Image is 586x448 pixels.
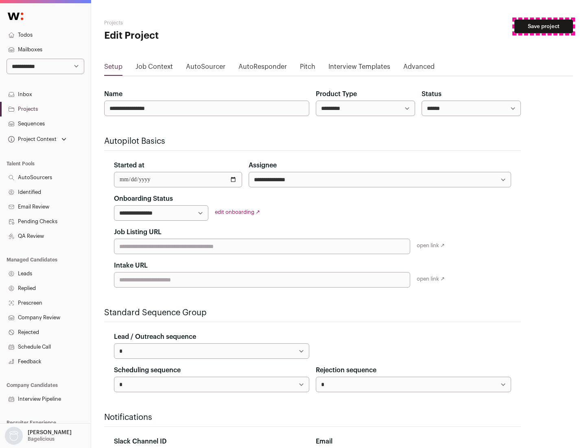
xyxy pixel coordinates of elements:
[249,160,277,170] label: Assignee
[5,427,23,445] img: nopic.png
[114,365,181,375] label: Scheduling sequence
[328,62,390,75] a: Interview Templates
[422,89,442,99] label: Status
[238,62,287,75] a: AutoResponder
[514,20,573,33] button: Save project
[104,89,122,99] label: Name
[215,209,260,215] a: edit onboarding ↗
[104,62,122,75] a: Setup
[28,436,55,442] p: Bagelicious
[114,261,148,270] label: Intake URL
[104,136,521,147] h2: Autopilot Basics
[114,227,162,237] label: Job Listing URL
[3,8,28,24] img: Wellfound
[186,62,225,75] a: AutoSourcer
[7,136,57,143] div: Project Context
[114,332,196,342] label: Lead / Outreach sequence
[3,427,73,445] button: Open dropdown
[104,29,260,42] h1: Edit Project
[316,89,357,99] label: Product Type
[104,307,521,318] h2: Standard Sequence Group
[403,62,435,75] a: Advanced
[104,412,521,423] h2: Notifications
[300,62,315,75] a: Pitch
[104,20,260,26] h2: Projects
[114,160,144,170] label: Started at
[114,437,166,446] label: Slack Channel ID
[114,194,173,204] label: Onboarding Status
[28,429,72,436] p: [PERSON_NAME]
[316,437,511,446] div: Email
[136,62,173,75] a: Job Context
[316,365,376,375] label: Rejection sequence
[7,134,68,145] button: Open dropdown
